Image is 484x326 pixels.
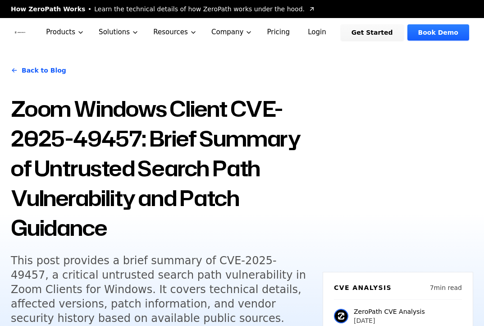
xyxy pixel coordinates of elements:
[407,24,469,41] a: Book Demo
[11,58,66,83] a: Back to Blog
[11,94,312,243] h1: Zoom Windows Client CVE-2025-49457: Brief Summary of Untrusted Search Path Vulnerability and Patc...
[334,309,348,323] img: ZeroPath CVE Analysis
[354,316,425,325] p: [DATE]
[297,24,337,41] a: Login
[146,18,204,46] button: Resources
[260,18,297,46] a: Pricing
[11,253,312,326] h5: This post provides a brief summary of CVE-2025-49457, a critical untrusted search path vulnerabil...
[39,18,91,46] button: Products
[341,24,404,41] a: Get Started
[204,18,260,46] button: Company
[354,307,425,316] p: ZeroPath CVE Analysis
[11,5,315,14] a: How ZeroPath WorksLearn the technical details of how ZeroPath works under the hood.
[91,18,146,46] button: Solutions
[430,283,462,292] p: 7 min read
[11,5,85,14] span: How ZeroPath Works
[334,283,392,292] h6: CVE Analysis
[94,5,305,14] span: Learn the technical details of how ZeroPath works under the hood.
